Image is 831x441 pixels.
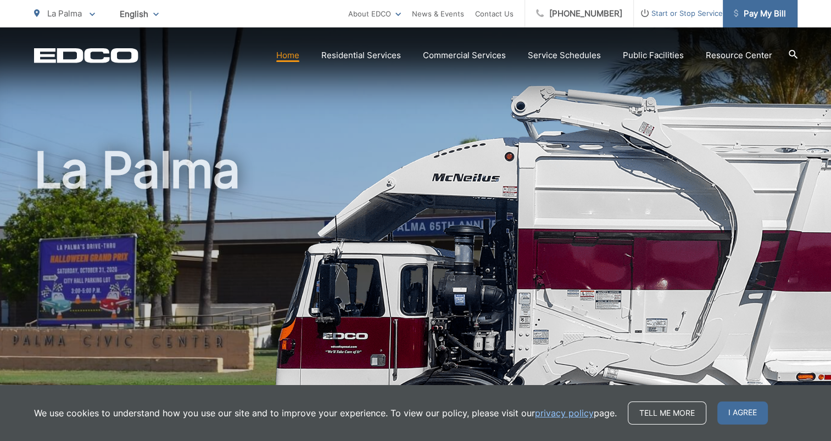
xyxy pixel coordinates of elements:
[423,49,506,62] a: Commercial Services
[111,4,167,24] span: English
[34,406,617,420] p: We use cookies to understand how you use our site and to improve your experience. To view our pol...
[706,49,772,62] a: Resource Center
[528,49,601,62] a: Service Schedules
[734,7,786,20] span: Pay My Bill
[623,49,684,62] a: Public Facilities
[348,7,401,20] a: About EDCO
[34,48,138,63] a: EDCD logo. Return to the homepage.
[276,49,299,62] a: Home
[412,7,464,20] a: News & Events
[47,8,82,19] span: La Palma
[475,7,514,20] a: Contact Us
[535,406,594,420] a: privacy policy
[321,49,401,62] a: Residential Services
